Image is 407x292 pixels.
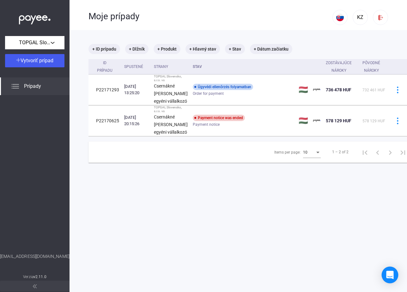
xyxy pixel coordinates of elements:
div: ID prípadu [96,59,119,74]
img: logout-red [377,14,384,21]
img: white-payee-white-dot.svg [19,12,51,25]
button: Previous page [371,146,384,158]
img: payee-logo [313,86,321,94]
div: [DATE] 13:25:20 [124,83,149,96]
button: SK [332,10,348,25]
img: plus-white.svg [16,58,21,62]
button: TOPGAL Slovensko, s.r.o. [5,36,64,49]
button: KZ [353,10,368,25]
div: Zostávajúce nároky [326,59,352,74]
strong: Csernákné [PERSON_NAME] egyéni vállalkozó [154,83,188,104]
img: more-blue [394,87,401,93]
div: Items per page: [274,149,301,156]
mat-chip: + Stav [225,44,245,54]
img: list.svg [11,82,19,90]
div: TOPGAL Slovensko, s.r.o. vs [154,106,188,113]
mat-chip: + Produkt [154,44,180,54]
img: more-blue [394,118,401,124]
img: arrow-double-left-grey.svg [33,284,37,288]
img: SK [336,14,344,21]
span: Prípady [24,82,41,90]
div: Strany [154,63,188,70]
button: more-blue [391,114,404,127]
div: Ügyvédi ellenőrzés folyamatban [193,84,253,90]
button: more-blue [391,83,404,96]
span: 736 478 HUF [326,87,351,92]
mat-chip: + Dlžník [125,44,149,54]
span: Payment notice [193,121,220,128]
span: TOPGAL Slovensko, s.r.o. [19,39,51,46]
div: Open Intercom Messenger [382,267,398,283]
button: Vytvoriť prípad [5,54,64,67]
span: Vytvoriť prípad [21,58,53,64]
button: First page [359,146,371,158]
span: 578 129 HUF [362,119,385,123]
mat-chip: + Dátum začiatku [250,44,292,54]
span: 10 [303,150,307,155]
div: 1 – 2 of 2 [332,148,349,156]
td: 🇭🇺 [296,75,311,105]
th: Stav [190,59,296,75]
mat-select: Items per page: [303,148,321,156]
div: Payment notice was ended [193,115,245,121]
img: payee-logo [313,117,321,125]
div: TOPGAL Slovensko, s.r.o. vs [154,75,188,82]
div: Spustené [124,63,143,70]
span: 732 461 HUF [362,88,385,92]
span: 578 129 HUF [326,118,351,123]
span: Order for payment [193,90,224,97]
div: Moje prípady [88,11,332,22]
div: Pôvodné nároky [362,59,380,74]
mat-chip: + Hlavný stav [185,44,220,54]
td: P22170625 [88,106,122,136]
mat-chip: + ID prípadu [88,44,120,54]
strong: v2.11.0 [33,275,46,279]
td: P22171293 [88,75,122,105]
div: [DATE] 20:15:26 [124,114,149,127]
div: Zostávajúce nároky [326,59,357,74]
div: ID prípadu [96,59,113,74]
div: Strany [154,63,168,70]
button: logout-red [373,10,388,25]
td: 🇭🇺 [296,106,311,136]
button: Next page [384,146,397,158]
div: KZ [355,14,366,21]
div: Pôvodné nároky [362,59,386,74]
strong: Csernákné [PERSON_NAME] egyéni vállalkozó [154,114,188,135]
div: Spustené [124,63,149,70]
